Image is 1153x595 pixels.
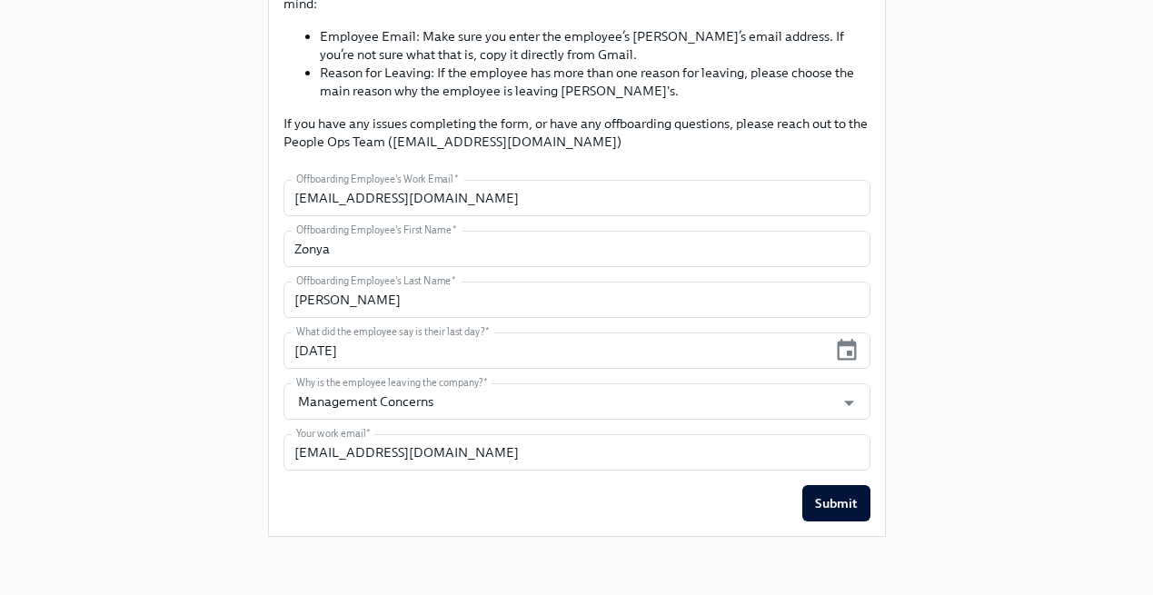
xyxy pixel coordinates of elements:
li: Reason for Leaving: If the employee has more than one reason for leaving, please choose the main ... [320,64,870,100]
li: Employee Email: Make sure you enter the employee’s [PERSON_NAME]’s email address. If you’re not s... [320,27,870,64]
input: MM/DD/YYYY [283,332,828,369]
p: If you have any issues completing the form, or have any offboarding questions, please reach out t... [283,114,870,151]
button: Submit [802,485,870,521]
button: Open [835,389,863,417]
span: Submit [815,494,858,512]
